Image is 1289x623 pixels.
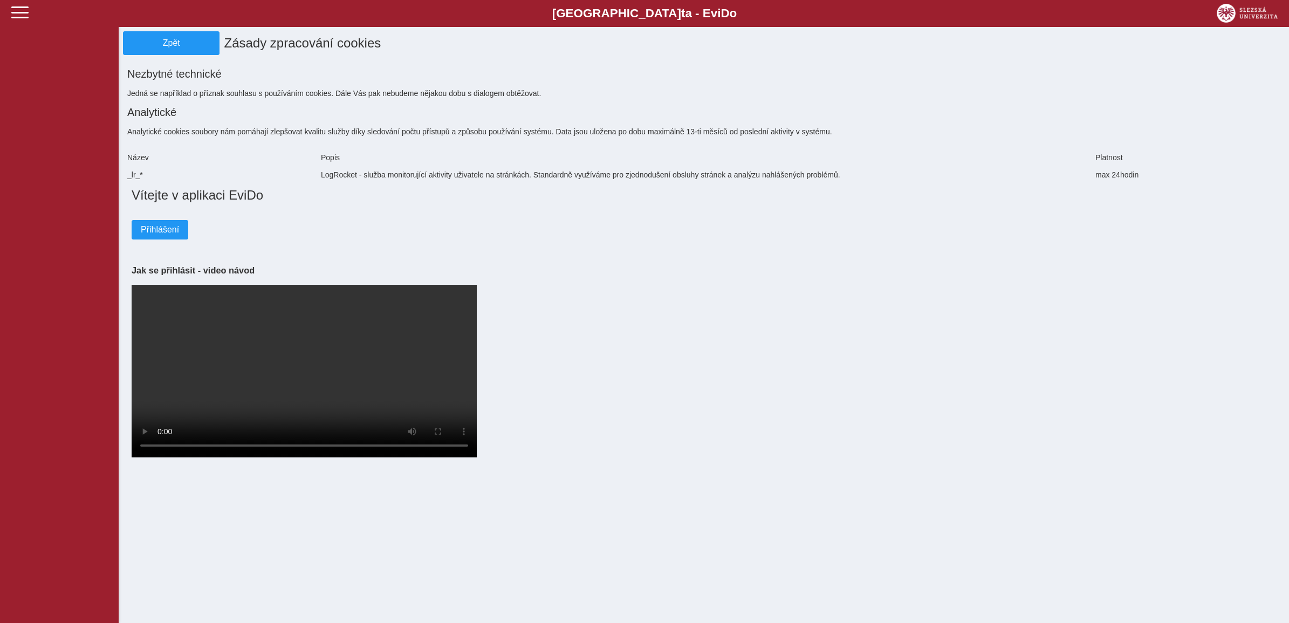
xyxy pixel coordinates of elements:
div: Analytické cookies soubory nám pomáhají zlepšovat kvalitu služby díky sledování počtu přístupů a ... [123,123,1285,140]
h1: Zásady zpracování cookies [220,31,1188,55]
span: D [721,6,729,20]
h2: Analytické [127,106,1280,119]
div: max 24hodin [1091,166,1285,183]
span: o [730,6,737,20]
button: Přihlášení [132,220,188,239]
span: t [681,6,685,20]
h1: Vítejte v aplikaci EviDo [132,188,1276,203]
img: logo_web_su.png [1217,4,1278,23]
h2: Nezbytné technické [127,68,1280,80]
div: _lr_* [123,166,317,183]
b: [GEOGRAPHIC_DATA] a - Evi [32,6,1257,20]
div: Platnost [1091,149,1285,166]
button: Zpět [123,31,220,55]
video: Your browser does not support the video tag. [132,285,477,457]
span: Zpět [128,38,215,48]
div: Jedná se například o příznak souhlasu s používáním cookies. Dále Vás pak nebudeme nějakou dobu s ... [123,85,1285,102]
div: Popis [317,149,1091,166]
div: Název [123,149,317,166]
div: LogRocket - služba monitorující aktivity uživatele na stránkách. Standardně využíváme pro zjednod... [317,166,1091,183]
h3: Jak se přihlásit - video návod [132,265,1276,276]
span: Přihlášení [141,225,179,235]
